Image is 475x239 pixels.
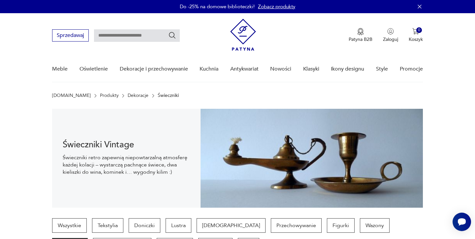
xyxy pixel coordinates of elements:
p: Świeczniki [158,93,179,98]
a: Przechowywanie [271,218,322,233]
a: Ikona medaluPatyna B2B [349,28,372,43]
a: Dekoracje [128,93,148,98]
a: Doniczki [129,218,160,233]
a: Style [376,56,388,82]
a: Klasyki [303,56,319,82]
a: Wazony [360,218,390,233]
div: 0 [416,27,422,33]
button: Szukaj [168,31,176,39]
h1: Świeczniki Vintage [63,141,190,149]
p: Koszyk [409,36,423,43]
button: Sprzedawaj [52,29,89,42]
a: Antykwariat [230,56,259,82]
a: Lustra [166,218,191,233]
a: Sprzedawaj [52,34,89,38]
p: Do -25% na domowe biblioteczki! [180,3,255,10]
a: Ikony designu [331,56,364,82]
a: Zobacz produkty [258,3,295,10]
a: [DOMAIN_NAME] [52,93,91,98]
a: Nowości [270,56,291,82]
a: Wszystkie [52,218,87,233]
a: Figurki [327,218,355,233]
button: Patyna B2B [349,28,372,43]
a: Dekoracje i przechowywanie [120,56,188,82]
a: Meble [52,56,68,82]
p: Patyna B2B [349,36,372,43]
img: Ikonka użytkownika [387,28,394,35]
a: Promocje [400,56,423,82]
img: Patyna - sklep z meblami i dekoracjami vintage [230,19,256,51]
p: Zaloguj [383,36,398,43]
iframe: Smartsupp widget button [453,213,471,231]
img: Ikona koszyka [412,28,419,35]
a: Tekstylia [92,218,123,233]
img: Ikona medalu [357,28,364,35]
a: [DEMOGRAPHIC_DATA] [197,218,266,233]
button: 0Koszyk [409,28,423,43]
p: Świeczniki retro zapewnią niepowtarzalną atmosferę każdej kolacji – wystarczą pachnące świece, dw... [63,154,190,176]
a: Oświetlenie [79,56,108,82]
img: abd81c5dfc554265a0b885a0460a1617.jpg [201,109,423,208]
a: Kuchnia [200,56,218,82]
button: Zaloguj [383,28,398,43]
a: Produkty [100,93,119,98]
